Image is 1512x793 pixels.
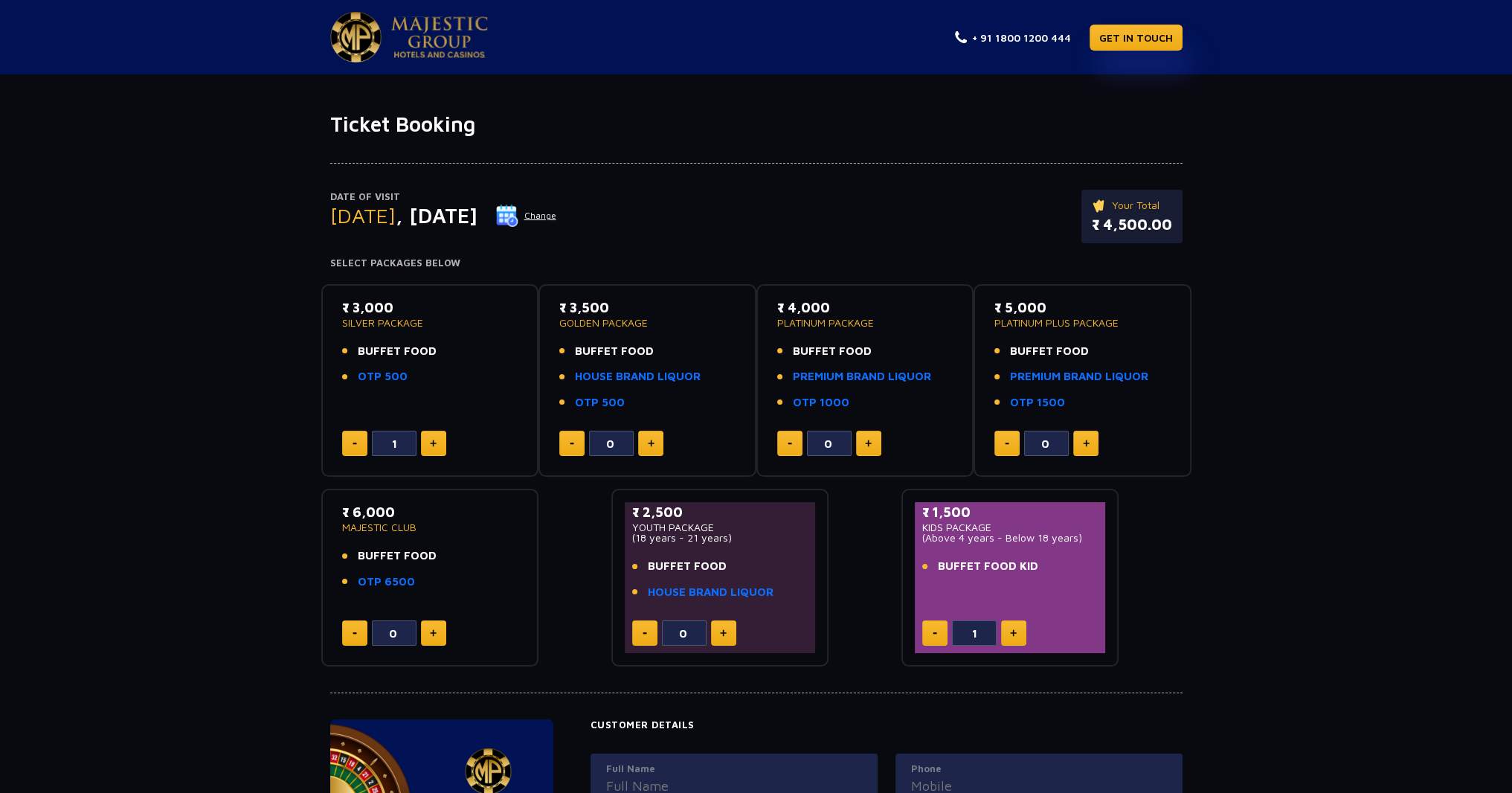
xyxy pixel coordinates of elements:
[994,298,1171,318] p: ₹ 5,000
[559,318,736,328] p: GOLDEN PACKAGE
[643,632,647,635] img: minus
[648,558,727,575] span: BUFFET FOOD
[1090,25,1183,51] a: GET IN TOUCH
[358,343,437,360] span: BUFFET FOOD
[1010,394,1065,411] a: OTP 1500
[793,343,872,360] span: BUFFET FOOD
[330,12,382,62] img: Majestic Pride
[430,440,437,447] img: plus
[391,16,488,58] img: Majestic Pride
[430,629,437,637] img: plus
[396,203,477,228] span: , [DATE]
[865,440,872,447] img: plus
[606,762,862,777] label: Full Name
[720,629,727,637] img: plus
[1092,197,1172,213] p: Your Total
[358,368,408,385] a: OTP 500
[1083,440,1090,447] img: plus
[330,112,1183,137] h1: Ticket Booking
[575,394,625,411] a: OTP 500
[591,719,1183,731] h4: Customer Details
[1005,443,1009,445] img: minus
[793,368,931,385] a: PREMIUM BRAND LIQUOR
[1010,629,1017,637] img: plus
[955,30,1071,45] a: + 91 1800 1200 444
[793,394,849,411] a: OTP 1000
[648,584,773,601] a: HOUSE BRAND LIQUOR
[1010,368,1148,385] a: PREMIUM BRAND LIQUOR
[632,502,808,522] p: ₹ 2,500
[933,632,937,635] img: minus
[777,298,953,318] p: ₹ 4,000
[342,318,518,328] p: SILVER PACKAGE
[353,443,357,445] img: minus
[575,368,701,385] a: HOUSE BRAND LIQUOR
[330,190,557,205] p: Date of Visit
[1010,343,1089,360] span: BUFFET FOOD
[648,440,654,447] img: plus
[1092,197,1107,213] img: ticket
[575,343,654,360] span: BUFFET FOOD
[358,548,437,565] span: BUFFET FOOD
[330,257,1183,269] h4: Select Packages Below
[353,632,357,635] img: minus
[777,318,953,328] p: PLATINUM PACKAGE
[358,574,415,591] a: OTP 6500
[342,522,518,533] p: MAJESTIC CLUB
[559,298,736,318] p: ₹ 3,500
[342,502,518,522] p: ₹ 6,000
[632,522,808,533] p: YOUTH PACKAGE
[1092,213,1172,236] p: ₹ 4,500.00
[922,502,1098,522] p: ₹ 1,500
[922,533,1098,543] p: (Above 4 years - Below 18 years)
[495,204,557,228] button: Change
[922,522,1098,533] p: KIDS PACKAGE
[330,203,396,228] span: [DATE]
[911,762,1167,777] label: Phone
[938,558,1038,575] span: BUFFET FOOD KID
[632,533,808,543] p: (18 years - 21 years)
[788,443,792,445] img: minus
[342,298,518,318] p: ₹ 3,000
[994,318,1171,328] p: PLATINUM PLUS PACKAGE
[570,443,574,445] img: minus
